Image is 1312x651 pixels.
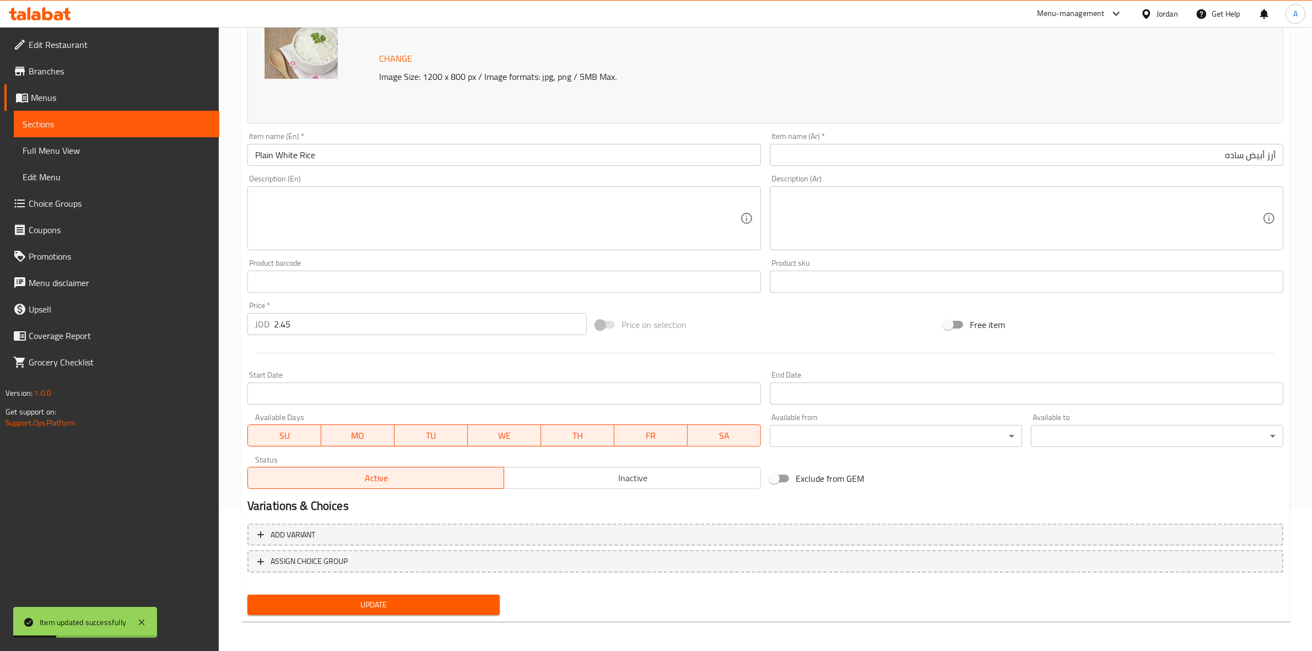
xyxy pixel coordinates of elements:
span: MO [326,428,390,444]
span: Branches [29,64,210,78]
span: Get support on: [6,405,56,419]
a: Upsell [4,296,219,322]
button: Active [247,467,505,489]
span: Grocery Checklist [29,356,210,369]
div: Menu-management [1037,7,1105,20]
span: Coverage Report [29,329,210,342]
span: Change [379,51,412,67]
a: Choice Groups [4,190,219,217]
span: Promotions [29,250,210,263]
div: Jordan [1157,8,1178,20]
a: Branches [4,58,219,84]
span: Edit Menu [23,170,210,184]
a: Edit Menu [14,164,219,190]
input: Please enter product sku [770,271,1283,293]
button: Add variant [247,524,1283,546]
span: Edit Restaurant [29,38,210,51]
span: Inactive [509,470,757,486]
span: Menu disclaimer [29,276,210,289]
span: Exclude from GEM [796,472,864,485]
span: 1.0.0 [34,386,51,400]
a: Grocery Checklist [4,349,219,375]
h2: Variations & Choices [247,498,1283,514]
input: Enter name Ar [770,144,1283,166]
span: Free item [970,318,1005,331]
span: Coupons [29,223,210,236]
button: FR [614,424,688,446]
span: Choice Groups [29,197,210,210]
span: Active [252,470,500,486]
span: Menus [31,91,210,104]
div: ​ [1031,425,1283,447]
span: Sections [23,117,210,131]
span: TU [399,428,463,444]
button: SA [688,424,761,446]
button: Update [247,595,500,615]
span: SU [252,428,317,444]
span: Upsell [29,303,210,316]
input: Please enter product barcode [247,271,761,293]
a: Coverage Report [4,322,219,349]
button: TU [395,424,468,446]
span: TH [546,428,610,444]
span: WE [472,428,537,444]
a: Coupons [4,217,219,243]
a: Edit Restaurant [4,31,219,58]
button: SU [247,424,321,446]
span: Version: [6,386,33,400]
p: JOD [255,318,269,331]
span: FR [619,428,683,444]
div: ​ [770,425,1022,447]
button: Change [375,47,417,70]
button: WE [468,424,541,446]
div: Item updated successfully [40,616,126,628]
a: Menus [4,84,219,111]
a: Sections [14,111,219,137]
img: mmw_638864853427003113 [264,24,338,79]
span: Price on selection [622,318,687,331]
span: SA [692,428,757,444]
a: Support.OpsPlatform [6,416,75,430]
a: Full Menu View [14,137,219,164]
span: ASSIGN CHOICE GROUP [271,555,348,568]
button: TH [541,424,614,446]
span: A [1293,8,1298,20]
span: Add variant [271,528,315,542]
a: Promotions [4,243,219,270]
input: Enter name En [247,144,761,166]
span: Full Menu View [23,144,210,157]
span: Update [256,598,491,612]
a: Menu disclaimer [4,270,219,296]
p: Image Size: 1200 x 800 px / Image formats: jpg, png / 5MB Max. [375,70,1126,83]
input: Please enter price [274,313,587,335]
button: MO [321,424,395,446]
button: ASSIGN CHOICE GROUP [247,550,1283,573]
button: Inactive [504,467,761,489]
